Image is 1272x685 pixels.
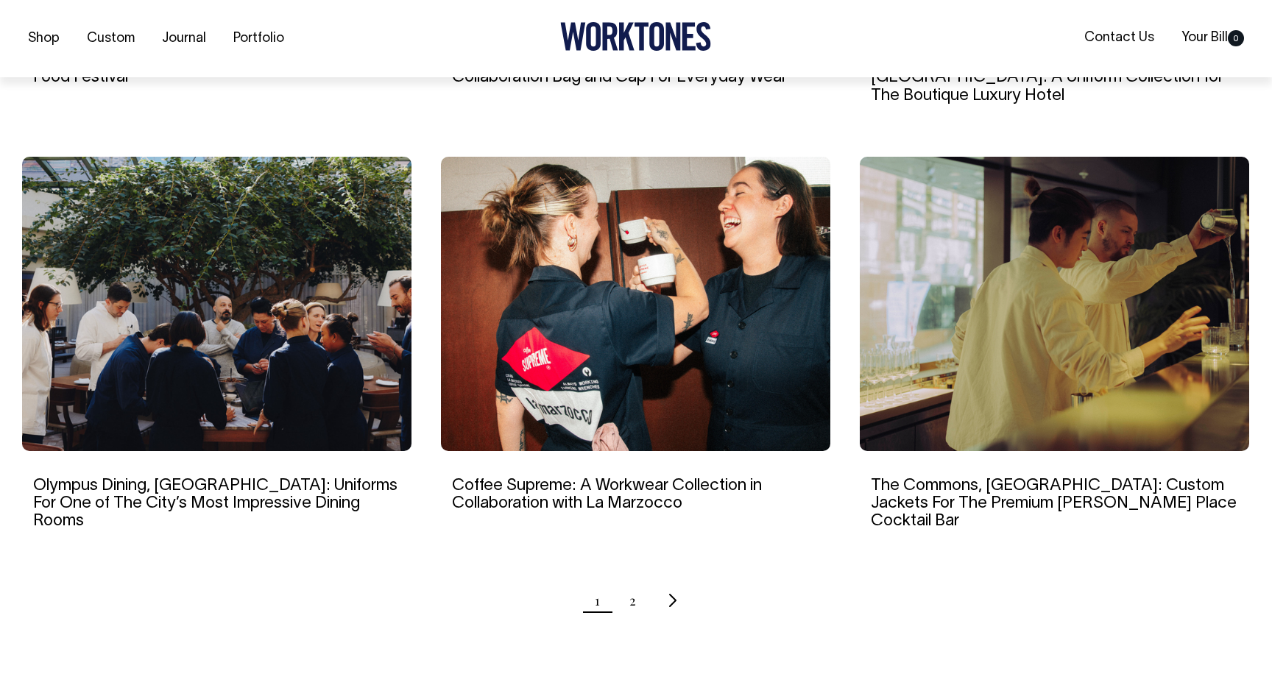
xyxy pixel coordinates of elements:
a: Next page [665,582,677,619]
a: Contact Us [1078,26,1160,50]
a: Page 2 [629,582,636,619]
a: The [GEOGRAPHIC_DATA], [GEOGRAPHIC_DATA]: A Uniform Collection for The Boutique Luxury Hotel [871,52,1223,102]
a: Journal [156,26,212,51]
a: Your Bill0 [1176,26,1250,50]
img: Olympus Dining, Sydney: Uniforms For One of The City’s Most Impressive Dining Rooms [22,157,411,451]
a: The Commons, [GEOGRAPHIC_DATA]: Custom Jackets For The Premium [PERSON_NAME] Place Cocktail Bar [871,478,1237,528]
span: 0 [1228,30,1244,46]
a: Olympus Dining, [GEOGRAPHIC_DATA]: Uniforms For One of The City’s Most Impressive Dining Rooms [33,478,397,528]
nav: Pagination [22,582,1250,619]
a: Shop [22,26,66,51]
img: Coffee Supreme: A Workwear Collection in Collaboration with La Marzocco [441,157,830,451]
a: Portfolio [227,26,290,51]
span: Page 1 [595,582,600,619]
img: The Commons, Sydney: Custom Jackets For The Premium Martin Place Cocktail Bar [860,157,1249,451]
a: Coffee Supreme: A Workwear Collection in Collaboration with La Marzocco [452,478,762,511]
a: Custom [81,26,141,51]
